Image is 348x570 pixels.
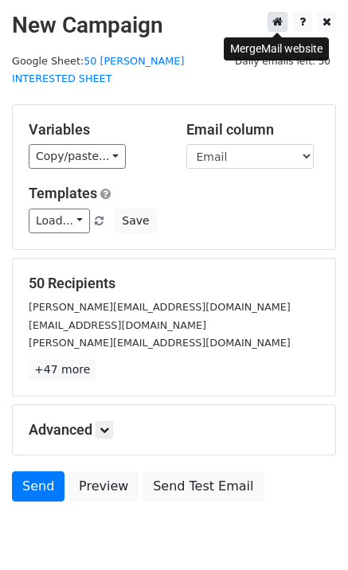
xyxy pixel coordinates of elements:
h2: New Campaign [12,12,336,39]
h5: Advanced [29,421,319,439]
button: Save [115,209,156,233]
a: Templates [29,185,97,201]
a: Preview [68,471,139,502]
small: [EMAIL_ADDRESS][DOMAIN_NAME] [29,319,206,331]
a: +47 more [29,360,96,380]
h5: Variables [29,121,162,139]
a: Daily emails left: 50 [229,55,336,67]
a: Send Test Email [143,471,264,502]
small: [PERSON_NAME][EMAIL_ADDRESS][DOMAIN_NAME] [29,301,291,313]
iframe: Chat Widget [268,494,348,570]
a: Load... [29,209,90,233]
h5: Email column [186,121,320,139]
small: Google Sheet: [12,55,184,85]
a: 50 [PERSON_NAME] INTERESTED SHEET [12,55,184,85]
div: MergeMail website [224,37,329,61]
small: [PERSON_NAME][EMAIL_ADDRESS][DOMAIN_NAME] [29,337,291,349]
h5: 50 Recipients [29,275,319,292]
a: Copy/paste... [29,144,126,169]
a: Send [12,471,65,502]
